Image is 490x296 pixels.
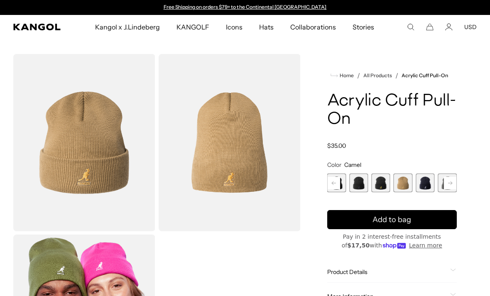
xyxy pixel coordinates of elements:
[464,23,477,31] button: USD
[344,15,382,39] a: Stories
[282,15,344,39] a: Collaborations
[407,23,414,31] summary: Search here
[344,161,361,169] span: Camel
[176,15,209,39] span: KANGOLF
[251,15,282,39] a: Hats
[259,15,274,39] span: Hats
[392,71,398,81] li: /
[87,15,168,39] a: Kangol x J.Lindeberg
[13,54,155,231] img: color-camel
[290,15,336,39] span: Collaborations
[168,15,218,39] a: KANGOLF
[159,4,331,11] slideshow-component: Announcement bar
[338,73,354,78] span: Home
[371,174,390,192] label: Black/Gold
[327,210,457,229] button: Add to bag
[402,73,448,78] a: Acrylic Cuff Pull-On
[226,15,243,39] span: Icons
[353,15,374,39] span: Stories
[394,174,412,192] label: Camel
[327,268,447,276] span: Product Details
[95,15,160,39] span: Kangol x J.Lindeberg
[416,174,434,192] div: 9 of 13
[331,72,354,79] a: Home
[327,142,346,149] span: $35.00
[159,4,331,11] div: 1 of 2
[416,174,434,192] label: Dark Blue
[445,23,453,31] a: Account
[159,54,301,231] img: color-camel
[371,174,390,192] div: 7 of 13
[327,174,346,192] label: Black
[164,4,327,10] a: Free Shipping on orders $79+ to the Continental [GEOGRAPHIC_DATA]
[354,71,360,81] li: /
[327,161,341,169] span: Color
[218,15,251,39] a: Icons
[349,174,368,192] label: Black/Black
[327,71,457,81] nav: breadcrumbs
[438,174,457,192] div: 10 of 13
[372,214,411,225] span: Add to bag
[363,73,392,78] a: All Products
[349,174,368,192] div: 6 of 13
[327,174,346,192] div: 5 of 13
[438,174,457,192] label: Dark Flannel
[394,174,412,192] div: 8 of 13
[159,4,331,11] div: Announcement
[327,92,457,129] h1: Acrylic Cuff Pull-On
[426,23,434,31] button: Cart
[13,24,62,30] a: Kangol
